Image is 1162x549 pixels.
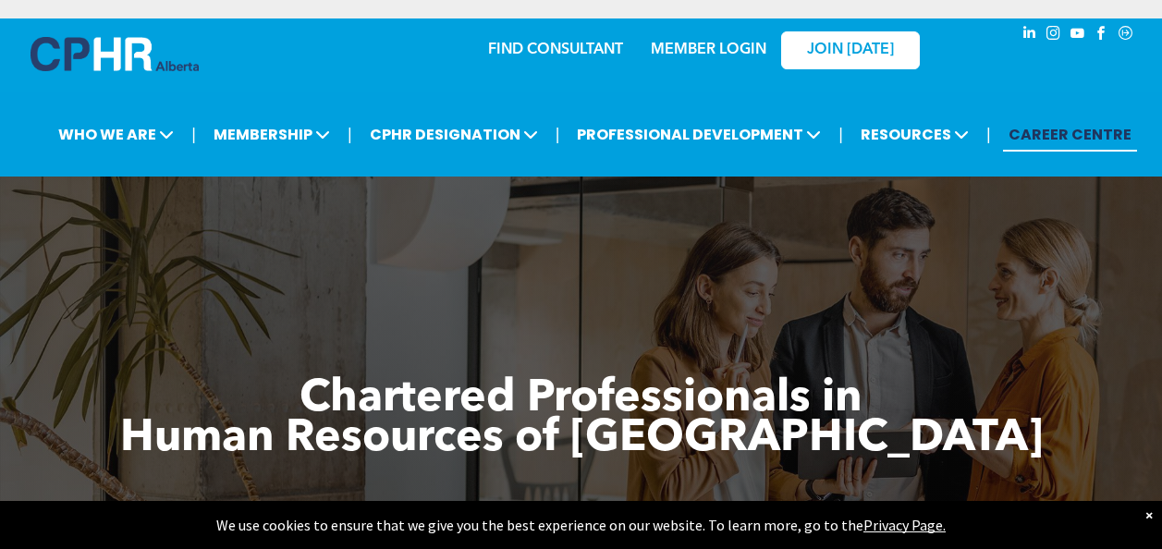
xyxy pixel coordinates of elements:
[31,37,199,71] img: A blue and white logo for cp alberta
[348,116,352,153] li: |
[1116,23,1136,48] a: Social network
[556,116,560,153] li: |
[191,116,196,153] li: |
[488,43,623,57] a: FIND CONSULTANT
[781,31,920,69] a: JOIN [DATE]
[651,43,766,57] a: MEMBER LOGIN
[53,117,179,152] span: WHO WE ARE
[120,417,1043,461] span: Human Resources of [GEOGRAPHIC_DATA]
[1020,23,1040,48] a: linkedin
[838,116,843,153] li: |
[1092,23,1112,48] a: facebook
[986,116,991,153] li: |
[1044,23,1064,48] a: instagram
[364,117,544,152] span: CPHR DESIGNATION
[855,117,974,152] span: RESOURCES
[1003,117,1137,152] a: CAREER CENTRE
[300,377,862,421] span: Chartered Professionals in
[1068,23,1088,48] a: youtube
[208,117,336,152] span: MEMBERSHIP
[807,42,894,59] span: JOIN [DATE]
[863,516,946,534] a: Privacy Page.
[1145,506,1153,524] div: Dismiss notification
[571,117,826,152] span: PROFESSIONAL DEVELOPMENT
